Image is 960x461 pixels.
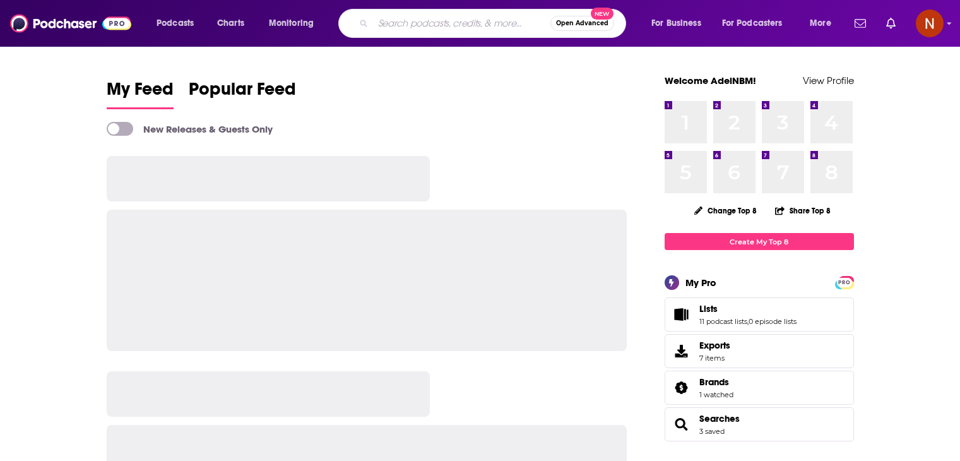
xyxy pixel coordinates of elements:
span: Brands [699,376,729,388]
a: New Releases & Guests Only [107,122,273,136]
span: Podcasts [157,15,194,32]
button: Show profile menu [916,9,944,37]
a: Searches [699,413,740,424]
span: Charts [217,15,244,32]
span: Exports [669,342,694,360]
span: Exports [699,340,730,351]
a: PRO [837,277,852,287]
span: Searches [665,407,854,441]
a: Brands [699,376,733,388]
span: , [747,317,749,326]
span: Popular Feed [189,78,296,107]
div: Search podcasts, credits, & more... [350,9,638,38]
a: 1 watched [699,390,733,399]
img: Podchaser - Follow, Share and Rate Podcasts [10,11,131,35]
span: My Feed [107,78,174,107]
button: open menu [714,13,801,33]
span: Open Advanced [556,20,608,27]
a: Show notifications dropdown [850,13,871,34]
button: Share Top 8 [774,198,831,223]
span: More [810,15,831,32]
button: Open AdvancedNew [550,16,614,31]
a: Welcome AdelNBM! [665,75,756,87]
span: Monitoring [269,15,314,32]
span: Brands [665,371,854,405]
button: open menu [260,13,330,33]
span: For Business [651,15,701,32]
img: User Profile [916,9,944,37]
a: Lists [699,303,797,314]
a: Create My Top 8 [665,233,854,250]
span: Lists [665,297,854,332]
a: 0 episode lists [749,317,797,326]
a: Searches [669,416,694,433]
span: Lists [699,303,718,314]
button: Change Top 8 [687,203,765,219]
button: open menu [148,13,210,33]
a: View Profile [803,75,854,87]
button: open menu [801,13,847,33]
a: My Feed [107,78,174,109]
a: Lists [669,306,694,323]
input: Search podcasts, credits, & more... [373,13,550,33]
span: 7 items [699,354,730,362]
button: open menu [643,13,717,33]
span: New [591,8,613,20]
a: Brands [669,379,694,397]
a: Show notifications dropdown [881,13,901,34]
div: My Pro [685,277,716,289]
span: PRO [837,278,852,287]
span: Logged in as AdelNBM [916,9,944,37]
a: Popular Feed [189,78,296,109]
a: Exports [665,334,854,368]
span: For Podcasters [722,15,783,32]
a: Charts [209,13,252,33]
a: 3 saved [699,427,725,436]
a: 11 podcast lists [699,317,747,326]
